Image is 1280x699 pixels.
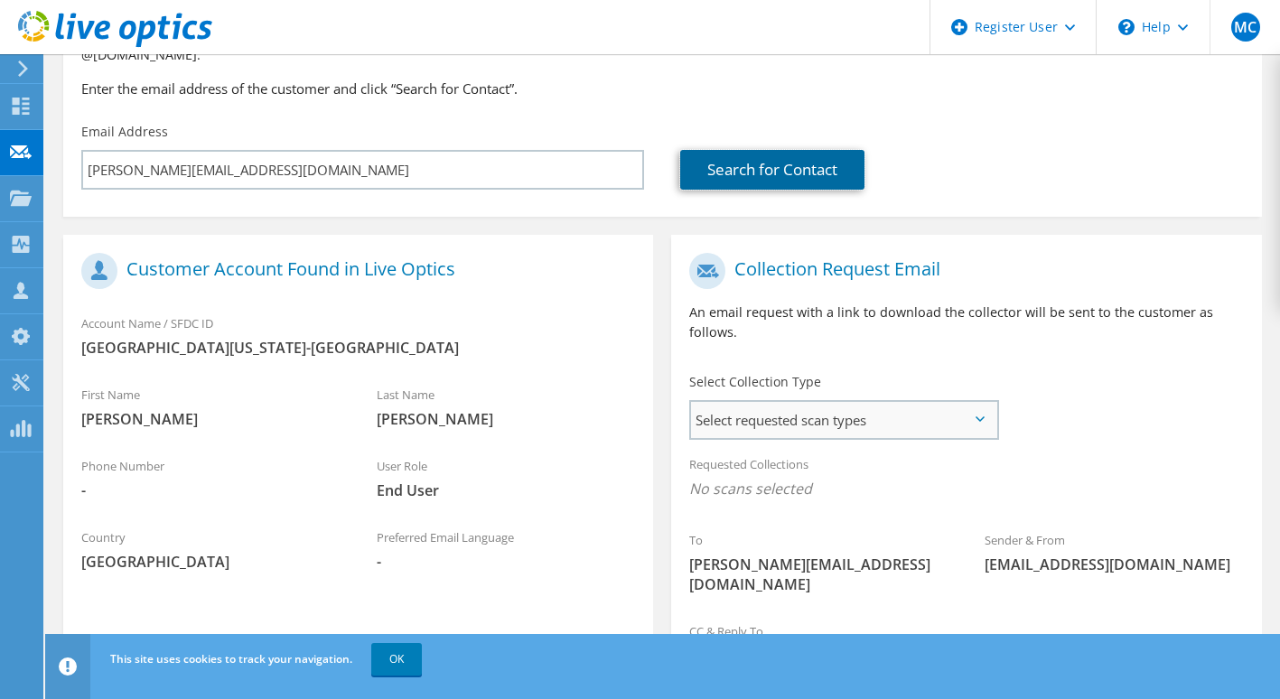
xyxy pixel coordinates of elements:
[689,303,1243,342] p: An email request with a link to download the collector will be sent to the customer as follows.
[81,409,341,429] span: [PERSON_NAME]
[81,79,1244,98] h3: Enter the email address of the customer and click “Search for Contact”.
[81,480,341,500] span: -
[1118,19,1135,35] svg: \n
[1231,13,1260,42] span: MC
[63,447,359,509] div: Phone Number
[689,253,1234,289] h1: Collection Request Email
[691,402,996,438] span: Select requested scan types
[671,445,1261,512] div: Requested Collections
[377,480,636,500] span: End User
[377,552,636,572] span: -
[371,643,422,676] a: OK
[967,521,1262,583] div: Sender & From
[985,555,1244,574] span: [EMAIL_ADDRESS][DOMAIN_NAME]
[63,304,653,367] div: Account Name / SFDC ID
[689,479,1243,499] span: No scans selected
[81,552,341,572] span: [GEOGRAPHIC_DATA]
[359,447,654,509] div: User Role
[110,651,352,666] span: This site uses cookies to track your navigation.
[359,518,654,581] div: Preferred Email Language
[81,253,626,289] h1: Customer Account Found in Live Optics
[63,518,359,581] div: Country
[680,150,864,190] a: Search for Contact
[377,409,636,429] span: [PERSON_NAME]
[81,338,635,358] span: [GEOGRAPHIC_DATA][US_STATE]-[GEOGRAPHIC_DATA]
[689,555,948,594] span: [PERSON_NAME][EMAIL_ADDRESS][DOMAIN_NAME]
[671,521,967,603] div: To
[671,612,1261,675] div: CC & Reply To
[689,373,821,391] label: Select Collection Type
[359,376,654,438] div: Last Name
[81,123,168,141] label: Email Address
[63,376,359,438] div: First Name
